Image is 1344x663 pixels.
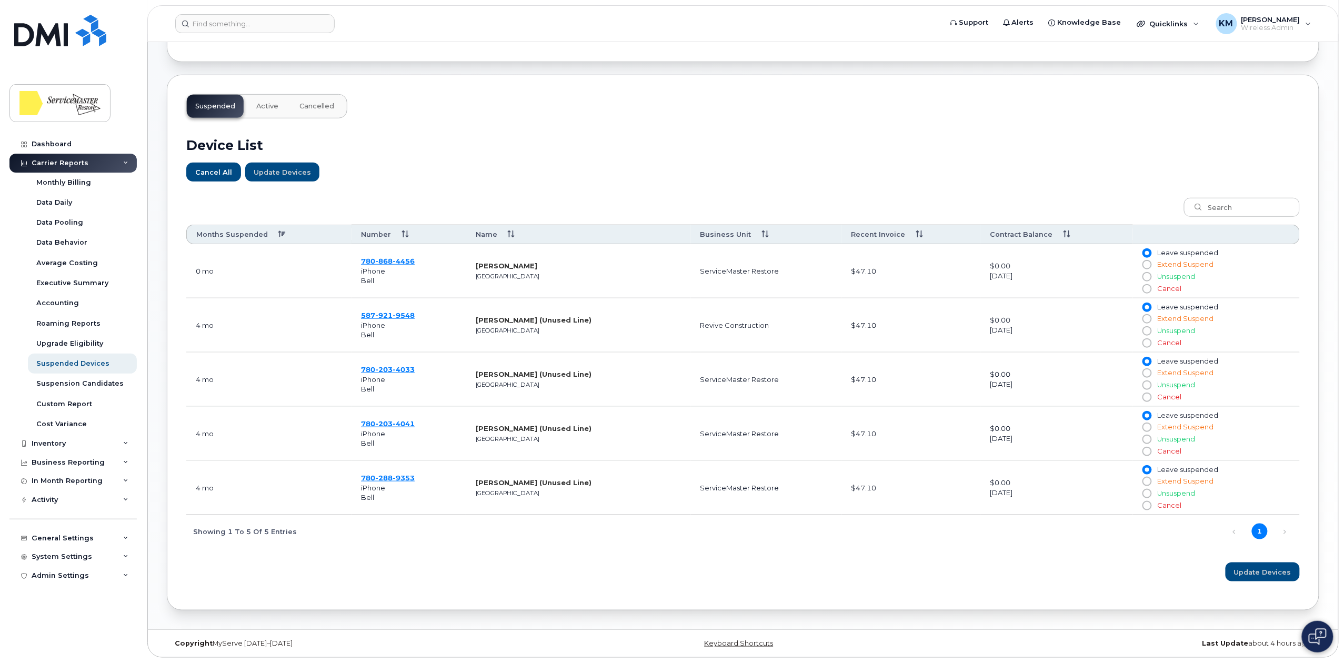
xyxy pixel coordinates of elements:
input: Leave suspended [1142,249,1151,257]
td: Revive Construction [691,298,841,353]
div: [DATE] [990,271,1124,281]
span: Cancel All [195,167,232,177]
span: 203 [375,365,393,374]
span: Bell [361,439,374,447]
strong: [PERSON_NAME] (Unused Line) [476,316,592,324]
th: Contract Balance: activate to sort column ascending [980,225,1133,244]
small: [GEOGRAPHIC_DATA] [476,435,540,443]
span: Bell [361,385,374,393]
span: Cancel [1158,501,1182,509]
td: April 09, 2025 11:50 [186,298,352,353]
span: Cancel [1158,339,1182,347]
td: $0.00 [980,298,1133,353]
div: [DATE] [990,325,1124,335]
div: [DATE] [990,434,1124,444]
input: Cancel [1142,447,1151,456]
input: Unsuspend [1142,327,1151,335]
span: Knowledge Base [1058,17,1121,28]
td: $0.00 [980,353,1133,407]
input: Unsuspend [1142,273,1151,281]
span: Bell [361,330,374,339]
span: 4033 [393,365,415,374]
td: ServiceMaster Restore [691,407,841,461]
span: Unsuspend [1158,435,1196,443]
span: iPhone [361,429,385,438]
small: [GEOGRAPHIC_DATA] [476,489,540,497]
span: Update Devices [254,167,311,177]
span: Support [959,17,988,28]
span: [PERSON_NAME] [1241,15,1300,24]
input: Leave suspended [1142,303,1151,312]
a: Next [1277,524,1293,540]
span: Leave suspended [1158,466,1219,474]
strong: [PERSON_NAME] (Unused Line) [476,478,592,487]
span: Extend Suspend [1158,423,1214,431]
td: $47.10 [841,244,980,298]
span: 4041 [393,419,415,428]
input: Leave suspended [1142,466,1151,474]
span: Unsuspend [1158,327,1196,335]
span: Cancel [1158,447,1182,455]
th: Number: activate to sort column ascending [352,225,466,244]
a: Keyboard Shortcuts [705,639,774,647]
span: Leave suspended [1158,411,1219,419]
span: Cancelled [299,102,334,110]
td: ServiceMaster Restore [691,461,841,515]
a: 7802034041 [361,419,415,428]
span: 780 [361,257,415,265]
input: Unsuspend [1142,489,1151,498]
td: April 09, 2025 00:31 [186,407,352,461]
a: Previous [1227,524,1242,540]
small: [GEOGRAPHIC_DATA] [476,381,540,388]
th: Recent Invoice: activate to sort column ascending [841,225,980,244]
span: KM [1219,17,1233,30]
span: Leave suspended [1158,303,1219,311]
td: $47.10 [841,407,980,461]
div: [DATE] [990,488,1124,498]
div: [DATE] [990,379,1124,389]
span: Cancel [1158,285,1182,293]
td: ServiceMaster Restore [691,244,841,298]
span: 288 [375,474,393,482]
strong: Last Update [1202,639,1249,647]
div: Kevin Miller [1209,13,1319,34]
button: Cancel All [186,163,241,182]
a: 7802889353 [361,474,415,482]
span: Extend Suspend [1158,369,1214,377]
img: Open chat [1309,628,1327,645]
span: 780 [361,474,415,482]
span: 780 [361,365,415,374]
span: Active [256,102,278,110]
span: Quicklinks [1150,19,1188,28]
input: Leave suspended [1142,411,1151,420]
span: Update Devices [1234,567,1291,577]
h2: Device List [186,137,1300,153]
span: 868 [375,257,393,265]
div: MyServe [DATE]–[DATE] [167,639,551,648]
a: Alerts [996,12,1041,33]
span: 9548 [393,311,415,319]
th: Months Suspended: activate to sort column descending [186,225,352,244]
span: Leave suspended [1158,249,1219,257]
button: Update Devices [1226,562,1300,581]
td: $0.00 [980,461,1133,515]
a: Knowledge Base [1041,12,1129,33]
input: Extend Suspend [1142,423,1151,431]
td: $0.00 [980,407,1133,461]
td: $47.10 [841,461,980,515]
span: 9353 [393,474,415,482]
td: 0 mo [186,244,352,298]
td: $0.00 [980,244,1133,298]
input: Extend Suspend [1142,260,1151,269]
td: April 09, 2025 11:15 [186,461,352,515]
span: Unsuspend [1158,381,1196,389]
td: $47.10 [841,353,980,407]
span: Extend Suspend [1158,315,1214,323]
input: Find something... [175,14,335,33]
input: Cancel [1142,339,1151,347]
input: Extend Suspend [1142,369,1151,377]
input: Leave suspended [1142,357,1151,366]
td: ServiceMaster Restore [691,353,841,407]
td: April 09, 2025 00:31 [186,353,352,407]
span: Unsuspend [1158,273,1196,280]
